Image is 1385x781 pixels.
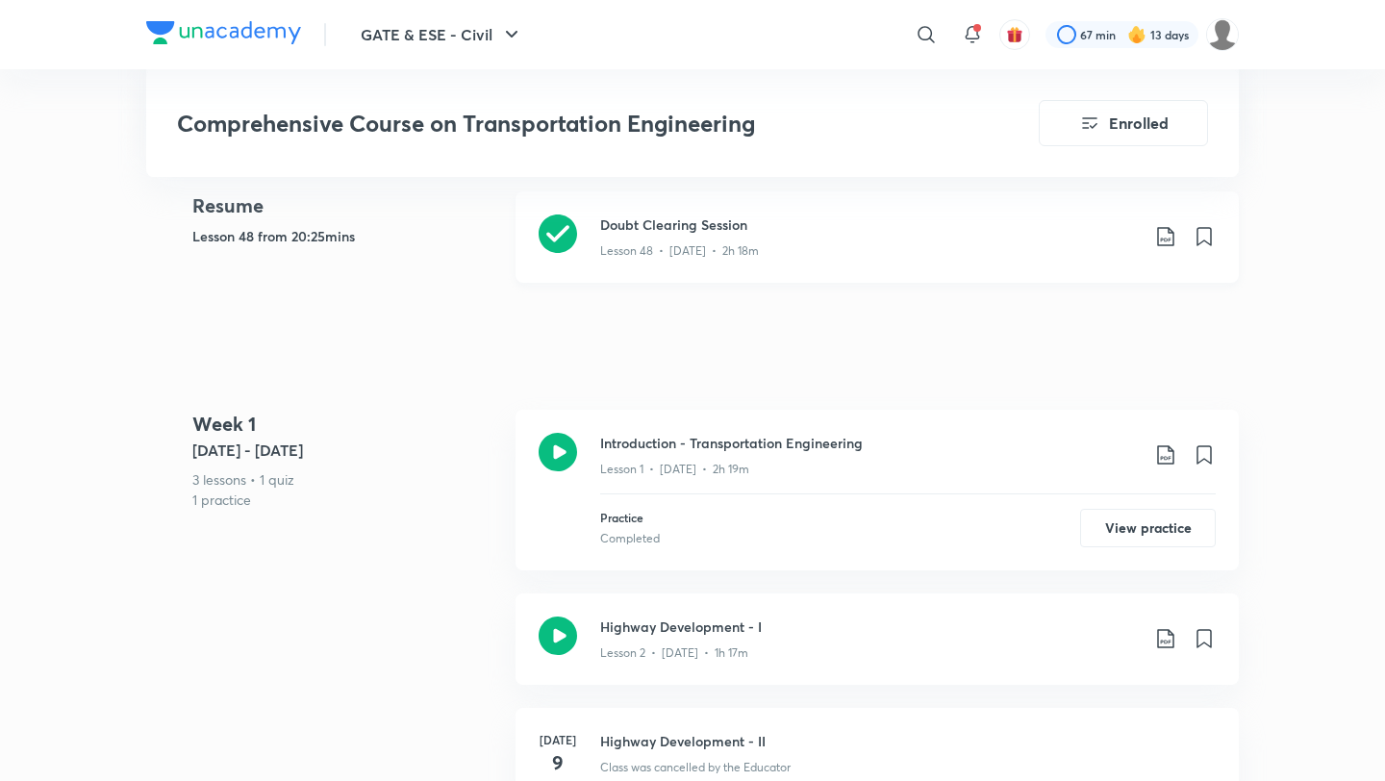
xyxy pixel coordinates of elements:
h3: Highway Development - II [600,731,1216,751]
button: View practice [1080,509,1216,547]
h3: Doubt Clearing Session [600,214,1139,235]
a: Highway Development - ILesson 2 • [DATE] • 1h 17m [516,593,1239,708]
h5: [DATE] - [DATE] [192,439,500,462]
button: avatar [999,19,1030,50]
a: Introduction - Transportation EngineeringLesson 1 • [DATE] • 2h 19mPracticeCompletedView practice [516,410,1239,593]
h4: 9 [539,748,577,777]
img: Company Logo [146,21,301,44]
h3: Highway Development - I [600,617,1139,637]
div: Completed [600,530,660,547]
h4: Resume [192,191,500,220]
button: GATE & ESE - Civil [349,15,535,54]
p: Lesson 2 • [DATE] • 1h 17m [600,644,748,662]
img: avatar [1006,26,1023,43]
h3: Introduction - Transportation Engineering [600,433,1139,453]
p: Lesson 48 • [DATE] • 2h 18m [600,242,759,260]
h6: [DATE] [539,731,577,748]
p: Class was cancelled by the Educator [600,759,791,776]
p: Practice [600,509,660,526]
a: Company Logo [146,21,301,49]
img: streak [1127,25,1146,44]
a: Doubt Clearing SessionLesson 48 • [DATE] • 2h 18m [516,191,1239,306]
img: Rahul KD [1206,18,1239,51]
h5: Lesson 48 from 20:25mins [192,226,500,246]
h4: Week 1 [192,410,500,439]
p: Lesson 1 • [DATE] • 2h 19m [600,461,749,478]
p: 3 lessons • 1 quiz [192,469,500,490]
h3: Comprehensive Course on Transportation Engineering [177,110,930,138]
button: Enrolled [1039,100,1208,146]
p: 1 practice [192,490,500,510]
